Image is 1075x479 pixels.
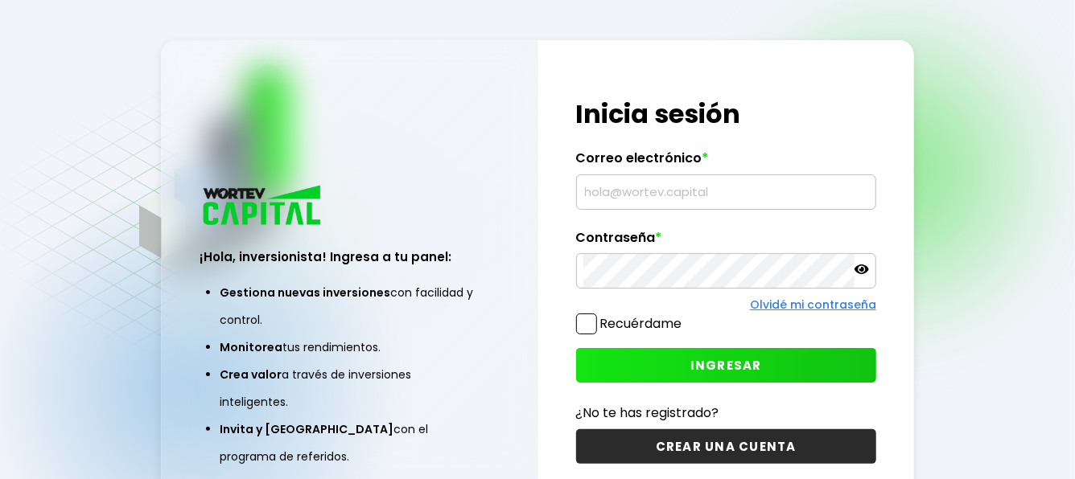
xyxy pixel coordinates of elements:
[220,334,480,361] li: tus rendimientos.
[200,183,327,231] img: logo_wortev_capital
[220,285,390,301] span: Gestiona nuevas inversiones
[583,175,869,209] input: hola@wortev.capital
[576,95,876,133] h1: Inicia sesión
[220,279,480,334] li: con facilidad y control.
[220,339,282,355] span: Monitorea
[690,357,762,374] span: INGRESAR
[576,348,876,383] button: INGRESAR
[750,297,876,313] a: Olvidé mi contraseña
[220,416,480,470] li: con el programa de referidos.
[576,230,876,254] label: Contraseña
[200,248,500,266] h3: ¡Hola, inversionista! Ingresa a tu panel:
[576,403,876,464] a: ¿No te has registrado?CREAR UNA CUENTA
[220,366,282,383] span: Crea valor
[576,150,876,174] label: Correo electrónico
[576,403,876,423] p: ¿No te has registrado?
[220,421,393,437] span: Invita y [GEOGRAPHIC_DATA]
[600,314,682,333] label: Recuérdame
[576,429,876,464] button: CREAR UNA CUENTA
[220,361,480,416] li: a través de inversiones inteligentes.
